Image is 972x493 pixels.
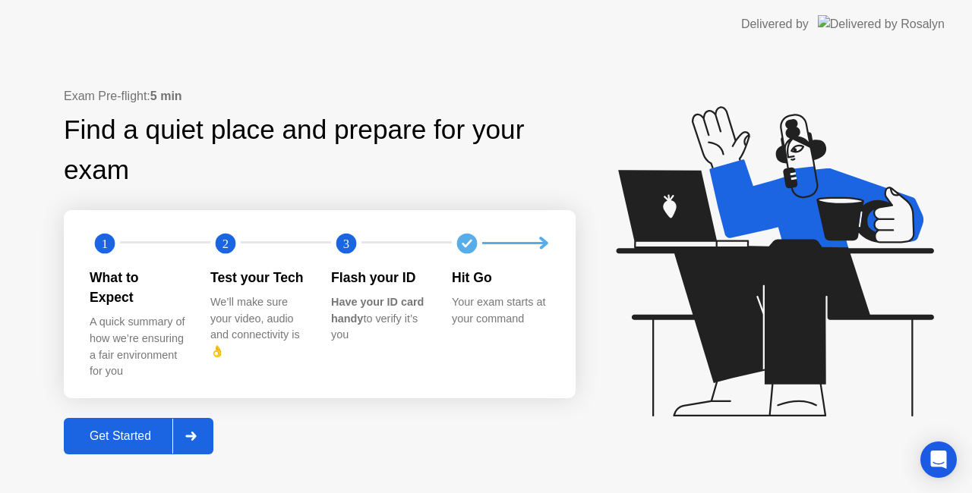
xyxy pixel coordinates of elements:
div: We’ll make sure your video, audio and connectivity is 👌 [210,294,307,360]
div: Get Started [68,429,172,443]
div: Flash your ID [331,268,428,287]
div: Find a quiet place and prepare for your exam [64,110,576,190]
b: Have your ID card handy [331,296,424,325]
text: 1 [102,236,108,250]
div: Exam Pre-flight: [64,87,576,105]
button: Get Started [64,418,213,454]
div: Test your Tech [210,268,307,287]
img: Delivered by Rosalyn [818,15,945,33]
div: A quick summary of how we’re ensuring a fair environment for you [90,314,186,379]
div: Open Intercom Messenger [920,441,957,478]
div: Your exam starts at your command [452,294,548,327]
div: Hit Go [452,268,548,287]
div: to verify it’s you [331,294,428,344]
text: 3 [343,236,349,250]
div: What to Expect [90,268,186,308]
b: 5 min [150,89,182,102]
text: 2 [222,236,229,250]
div: Delivered by [741,15,809,33]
